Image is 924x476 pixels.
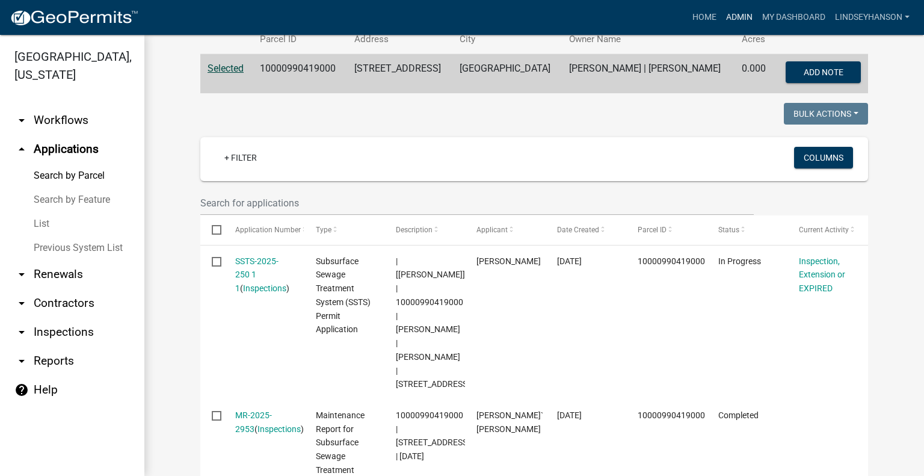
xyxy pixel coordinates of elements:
span: Completed [718,410,759,420]
a: My Dashboard [757,6,830,29]
td: 10000990419000 [253,54,346,94]
a: Home [688,6,721,29]
a: MR-2025-2953 [235,410,272,434]
span: Date Created [557,226,599,234]
i: arrow_drop_down [14,267,29,282]
i: arrow_drop_down [14,296,29,311]
div: ( ) [235,255,293,295]
span: 10000990419000 [638,410,705,420]
span: | [Brittany Tollefson] | 10000990419000 | KJERSTIN M SMITH | JAMES R SMITH | 38419 COUNTRY ESTATE RD [396,256,470,389]
td: [STREET_ADDRESS] [347,54,452,94]
th: Address [347,25,452,54]
span: Status [718,226,739,234]
a: + Filter [215,147,266,168]
span: Application Number [235,226,301,234]
span: Parcel ID [638,226,667,234]
datatable-header-cell: Current Activity [787,215,868,244]
a: SSTS-2025-250 1 1 [235,256,279,294]
i: arrow_drop_up [14,142,29,156]
span: JASON` HAUGEN [476,410,543,434]
th: Parcel ID [253,25,346,54]
button: Add Note [786,61,861,83]
span: 10000990419000 [638,256,705,266]
span: Type [316,226,331,234]
a: Inspections [257,424,301,434]
i: arrow_drop_down [14,354,29,368]
input: Search for applications [200,191,754,215]
span: In Progress [718,256,761,266]
div: ( ) [235,409,293,436]
span: Applicant [476,226,508,234]
td: [PERSON_NAME] | [PERSON_NAME] [562,54,735,94]
button: Bulk Actions [784,103,868,125]
datatable-header-cell: Parcel ID [626,215,707,244]
datatable-header-cell: Type [304,215,384,244]
datatable-header-cell: Description [384,215,465,244]
i: help [14,383,29,397]
a: Admin [721,6,757,29]
span: 06/29/2025 [557,410,582,420]
span: Add Note [803,67,843,77]
th: Acres [735,25,775,54]
datatable-header-cell: Date Created [546,215,626,244]
a: Selected [208,63,244,74]
span: 06/30/2025 [557,256,582,266]
span: Description [396,226,433,234]
td: [GEOGRAPHIC_DATA] [452,54,562,94]
td: 0.000 [735,54,775,94]
span: Brett Anderson [476,256,541,266]
span: Current Activity [799,226,849,234]
button: Columns [794,147,853,168]
datatable-header-cell: Status [707,215,787,244]
a: Lindseyhanson [830,6,914,29]
a: Inspection, Extension or EXPIRED [799,256,845,294]
th: City [452,25,562,54]
i: arrow_drop_down [14,325,29,339]
datatable-header-cell: Select [200,215,223,244]
span: Subsurface Sewage Treatment System (SSTS) Permit Application [316,256,371,335]
i: arrow_drop_down [14,113,29,128]
th: Owner Name [562,25,735,54]
a: Inspections [243,283,286,293]
datatable-header-cell: Applicant [465,215,546,244]
span: 10000990419000 | 38419 COUNTRY ESTATE RD | 06/02/2025 [396,410,470,461]
datatable-header-cell: Application Number [223,215,304,244]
